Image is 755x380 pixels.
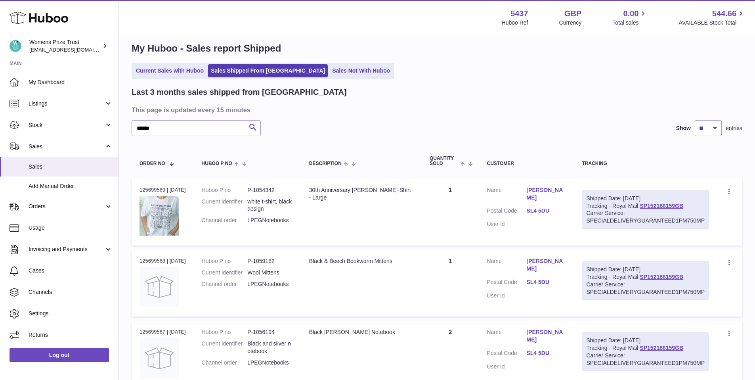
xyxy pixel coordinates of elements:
[502,19,528,27] div: Huboo Ref
[247,328,293,336] dd: P-1056194
[247,257,293,265] dd: P-1059182
[582,332,709,371] div: Tracking - Royal Mail:
[29,163,113,171] span: Sales
[202,161,232,166] span: Huboo P no
[422,249,479,317] td: 1
[676,125,691,132] label: Show
[133,64,206,77] a: Current Sales with Huboo
[29,224,113,232] span: Usage
[10,348,109,362] a: Log out
[487,161,566,166] div: Customer
[623,8,639,19] span: 0.00
[510,8,528,19] strong: 5437
[140,267,179,307] img: no-photo.jpg
[487,221,526,228] dt: User Id
[487,292,526,299] dt: User Id
[247,198,293,213] dd: white t-shirt, black design
[712,8,736,19] span: 544.66
[586,195,705,202] div: Shipped Date: [DATE]
[586,352,705,367] div: Carrier Service: SPECIALDELIVERYGUARANTEED1PM750MP
[582,261,709,300] div: Tracking - Royal Mail:
[329,64,393,77] a: Sales Not With Huboo
[612,19,648,27] span: Total sales
[202,280,248,288] dt: Channel order
[29,100,104,107] span: Listings
[247,359,293,367] dd: LPEGNotebooks
[140,161,165,166] span: Order No
[29,121,104,129] span: Stock
[29,79,113,86] span: My Dashboard
[202,359,248,367] dt: Channel order
[487,349,526,359] dt: Postal Code
[559,19,582,27] div: Currency
[487,363,526,370] dt: User Id
[140,328,186,336] div: 125699567 | [DATE]
[640,203,683,209] a: SP152188159GB
[487,328,526,345] dt: Name
[29,203,104,210] span: Orders
[132,106,740,114] h3: This page is updated every 15 minutes
[10,40,21,52] img: info@womensprizeforfiction.co.uk
[526,278,566,286] a: SL4 5DU
[640,345,683,351] a: SP152188159GB
[140,257,186,265] div: 125699568 | [DATE]
[526,207,566,215] a: SL4 5DU
[430,156,459,166] span: Quantity Sold
[132,42,742,55] h1: My Huboo - Sales report Shipped
[29,246,104,253] span: Invoicing and Payments
[487,278,526,288] dt: Postal Code
[29,38,101,54] div: Womens Prize Trust
[202,198,248,213] dt: Current identifier
[586,266,705,273] div: Shipped Date: [DATE]
[586,281,705,296] div: Carrier Service: SPECIALDELIVERYGUARANTEED1PM750MP
[29,310,113,317] span: Settings
[29,288,113,296] span: Channels
[640,274,683,280] a: SP152188159GB
[526,186,566,202] a: [PERSON_NAME]
[247,186,293,194] dd: P-1054342
[202,340,248,355] dt: Current identifier
[132,87,347,98] h2: Last 3 months sales shipped from [GEOGRAPHIC_DATA]
[679,8,745,27] a: 544.66 AVAILABLE Stock Total
[202,217,248,224] dt: Channel order
[29,143,104,150] span: Sales
[140,186,186,194] div: 125699569 | [DATE]
[422,178,479,246] td: 1
[487,186,526,203] dt: Name
[526,349,566,357] a: SL4 5DU
[309,186,414,202] div: 30th Anniversary [PERSON_NAME]-Shirt - Large
[586,209,705,225] div: Carrier Service: SPECIALDELIVERYGUARANTEED1PM750MP
[526,257,566,273] a: [PERSON_NAME]
[679,19,745,27] span: AVAILABLE Stock Total
[202,186,248,194] dt: Huboo P no
[247,280,293,288] dd: LPEGNotebooks
[726,125,742,132] span: entries
[29,46,117,53] span: [EMAIL_ADDRESS][DOMAIN_NAME]
[564,8,581,19] strong: GBP
[29,182,113,190] span: Add Manual Order
[586,337,705,344] div: Shipped Date: [DATE]
[29,267,113,274] span: Cases
[309,257,414,265] div: Black & Beech Bookworm Mittens
[526,328,566,344] a: [PERSON_NAME]
[487,257,526,274] dt: Name
[29,331,113,339] span: Returns
[247,340,293,355] dd: Black and silver notebook
[582,161,709,166] div: Tracking
[202,257,248,265] dt: Huboo P no
[247,269,293,276] dd: Wool Mittens
[202,269,248,276] dt: Current identifier
[247,217,293,224] dd: LPEGNotebooks
[309,161,342,166] span: Description
[582,190,709,229] div: Tracking - Royal Mail:
[208,64,328,77] a: Sales Shipped From [GEOGRAPHIC_DATA]
[612,8,648,27] a: 0.00 Total sales
[202,328,248,336] dt: Huboo P no
[487,207,526,217] dt: Postal Code
[140,196,179,236] img: 1754924195.jpg
[309,328,414,336] div: Black [PERSON_NAME] Notebook
[140,338,179,378] img: no-photo.jpg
